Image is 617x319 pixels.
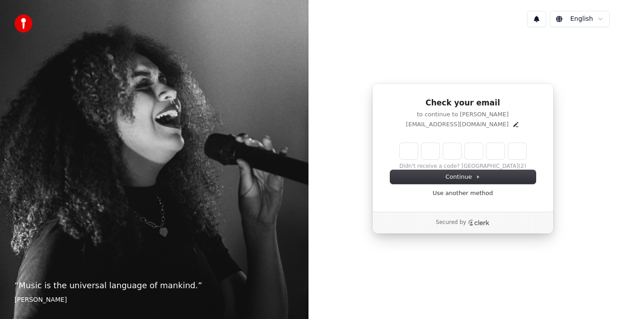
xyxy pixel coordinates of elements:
p: to continue to [PERSON_NAME] [390,110,536,119]
img: youka [14,14,33,33]
button: Edit [512,121,519,128]
h1: Check your email [390,98,536,109]
p: “ Music is the universal language of mankind. ” [14,279,294,292]
p: Secured by [436,219,466,226]
button: Continue [390,170,536,184]
a: Use another method [433,189,493,197]
footer: [PERSON_NAME] [14,295,294,305]
a: Clerk logo [468,219,490,226]
span: Continue [445,173,480,181]
p: [EMAIL_ADDRESS][DOMAIN_NAME] [406,120,509,129]
input: Enter verification code [400,143,526,159]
